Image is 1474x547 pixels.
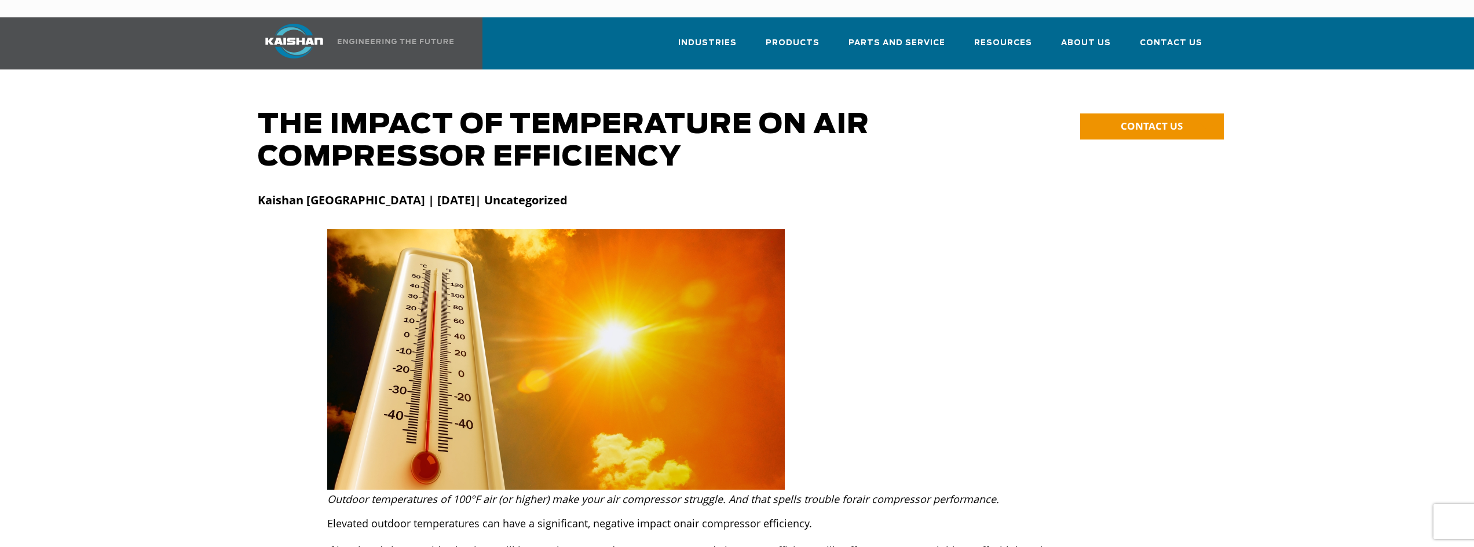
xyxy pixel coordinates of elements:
[258,109,974,174] h1: The Impact of Temperature on Air Compressor Efficiency
[327,229,785,490] img: Outdoor temperatures of 100°F air (or higher) make your air compressor struggle. And that spells ...
[766,28,820,67] a: Products
[1140,36,1202,50] span: Contact Us
[251,17,456,69] a: Kaishan USA
[974,28,1032,67] a: Resources
[856,492,996,506] span: air compressor performance
[338,39,453,44] img: Engineering the future
[686,516,812,530] span: air compressor efficiency.
[258,192,568,208] strong: Kaishan [GEOGRAPHIC_DATA] | [DATE]| Uncategorized
[1061,28,1111,67] a: About Us
[974,36,1032,50] span: Resources
[1121,119,1183,133] span: CONTACT US
[1140,28,1202,67] a: Contact Us
[1080,113,1224,139] a: CONTACT US
[848,28,945,67] a: Parts and Service
[848,36,945,50] span: Parts and Service
[327,516,686,530] span: Elevated outdoor temperatures can have a significant, negative impact on
[1061,36,1111,50] span: About Us
[678,28,737,67] a: Industries
[766,36,820,50] span: Products
[251,24,338,58] img: kaishan logo
[327,492,856,506] span: Outdoor temperatures of 100°F air (or higher) make your air compressor struggle. And that spells ...
[996,492,999,506] span: .
[678,36,737,50] span: Industries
